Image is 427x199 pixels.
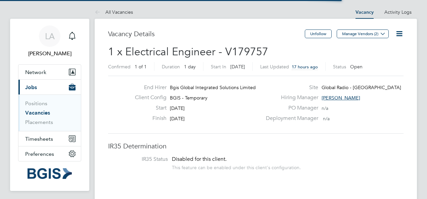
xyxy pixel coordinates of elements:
[262,115,318,122] label: Deployment Manager
[25,136,53,142] span: Timesheets
[18,65,81,79] button: Network
[211,64,226,70] label: Start In
[130,105,167,112] label: Start
[323,116,330,122] span: n/a
[95,9,133,15] a: All Vacancies
[384,9,412,15] a: Activity Logs
[130,115,167,122] label: Finish
[184,64,196,70] span: 1 day
[162,64,180,70] label: Duration
[25,110,50,116] a: Vacancies
[108,142,404,150] h3: IR35 Determination
[25,84,37,90] span: Jobs
[18,94,81,131] div: Jobs
[10,19,89,191] nav: Main navigation
[18,168,81,179] a: Go to home page
[230,64,245,70] span: [DATE]
[262,105,318,112] label: PO Manager
[18,146,81,161] button: Preferences
[292,64,318,70] span: 17 hours ago
[305,29,332,38] button: Unfollow
[45,32,55,41] span: LA
[172,163,301,171] div: This feature can be enabled under this client's configuration.
[350,64,363,70] span: Open
[172,156,227,162] span: Disabled for this client.
[18,80,81,94] button: Jobs
[355,9,374,15] a: Vacancy
[322,84,401,90] span: Global Radio - [GEOGRAPHIC_DATA]
[170,95,207,101] span: BGIS - Temporary
[25,119,53,125] a: Placements
[25,100,47,107] a: Positions
[130,84,167,91] label: End Hirer
[25,69,46,75] span: Network
[18,25,81,58] a: LA[PERSON_NAME]
[262,94,318,101] label: Hiring Manager
[333,64,346,70] label: Status
[262,84,318,91] label: Site
[170,84,256,90] span: Bgis Global Integrated Solutions Limited
[25,151,54,157] span: Preferences
[108,29,305,38] h3: Vacancy Details
[28,168,72,179] img: bgis-logo-retina.png
[108,64,131,70] label: Confirmed
[18,50,81,58] span: Laurence Alexander-Holness
[337,29,389,38] button: Manage Vendors (2)
[135,64,147,70] span: 1 of 1
[322,105,328,111] span: n/a
[130,94,167,101] label: Client Config
[260,64,289,70] label: Last Updated
[108,45,268,58] span: 1 x Electrical Engineer - V179757
[115,156,168,163] label: IR35 Status
[322,95,360,101] span: [PERSON_NAME]
[170,105,185,111] span: [DATE]
[170,116,185,122] span: [DATE]
[18,131,81,146] button: Timesheets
